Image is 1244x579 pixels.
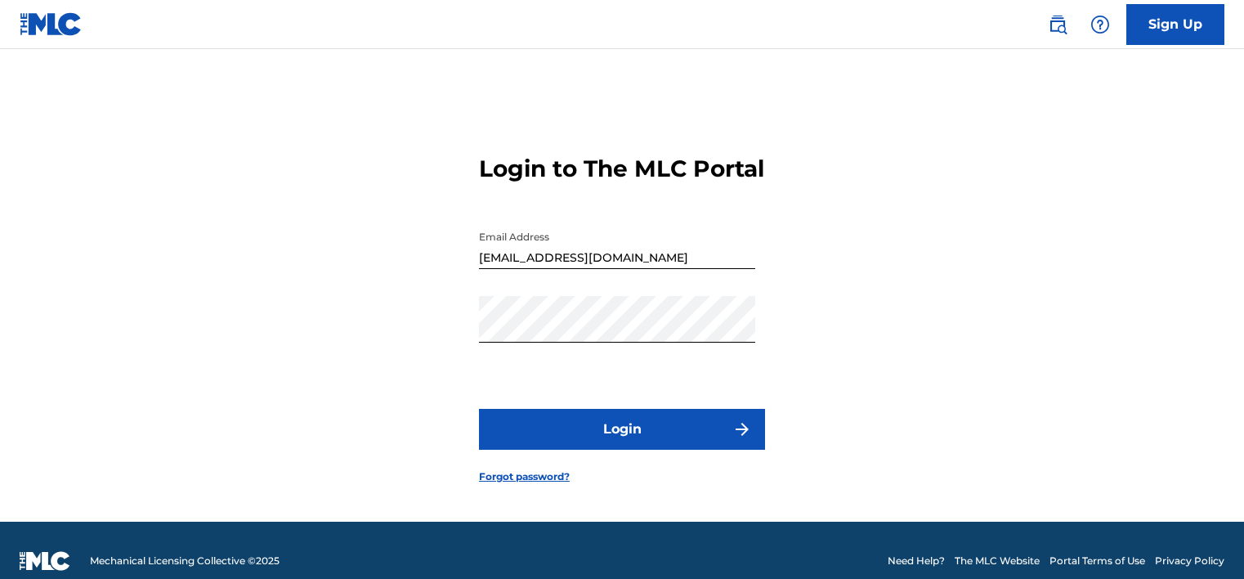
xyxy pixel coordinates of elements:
button: Login [479,409,765,450]
a: Portal Terms of Use [1049,554,1145,568]
a: Public Search [1041,8,1074,41]
img: help [1090,15,1110,34]
div: Help [1084,8,1116,41]
img: f7272a7cc735f4ea7f67.svg [732,420,752,439]
img: logo [20,551,70,571]
img: search [1048,15,1067,34]
a: Need Help? [888,554,945,568]
a: Privacy Policy [1155,554,1224,568]
span: Mechanical Licensing Collective © 2025 [90,554,280,568]
img: MLC Logo [20,12,83,36]
h3: Login to The MLC Portal [479,155,764,183]
a: Sign Up [1126,4,1224,45]
a: Forgot password? [479,469,570,484]
a: The MLC Website [955,554,1040,568]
